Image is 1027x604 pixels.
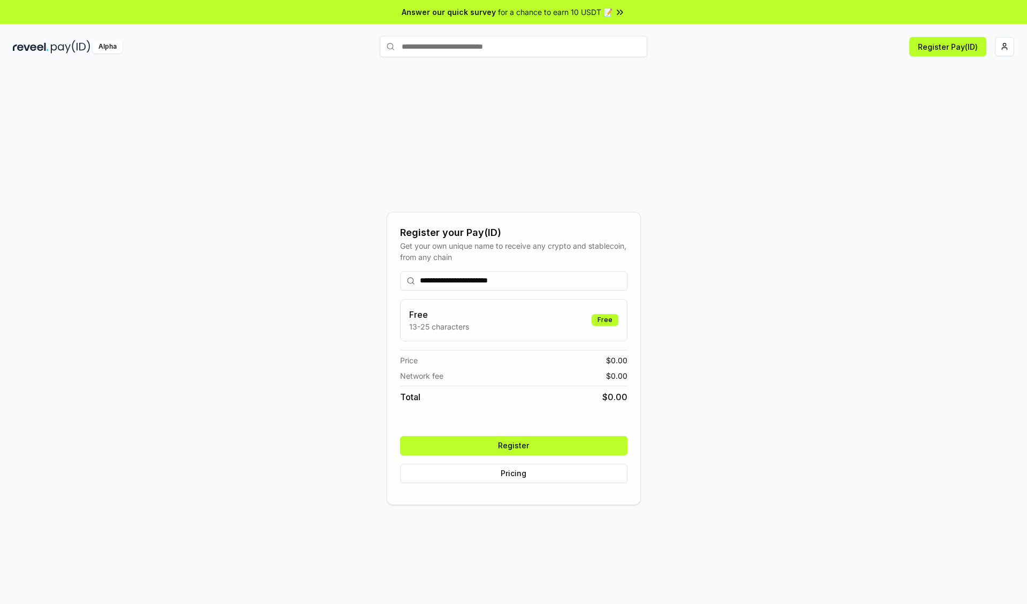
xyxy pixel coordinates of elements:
[602,391,627,403] span: $ 0.00
[400,370,443,381] span: Network fee
[402,6,496,18] span: Answer our quick survey
[400,436,627,455] button: Register
[409,308,469,321] h3: Free
[93,40,122,53] div: Alpha
[909,37,986,56] button: Register Pay(ID)
[606,355,627,366] span: $ 0.00
[400,240,627,263] div: Get your own unique name to receive any crypto and stablecoin, from any chain
[400,225,627,240] div: Register your Pay(ID)
[592,314,618,326] div: Free
[51,40,90,53] img: pay_id
[606,370,627,381] span: $ 0.00
[400,355,418,366] span: Price
[13,40,49,53] img: reveel_dark
[400,391,420,403] span: Total
[400,464,627,483] button: Pricing
[409,321,469,332] p: 13-25 characters
[498,6,612,18] span: for a chance to earn 10 USDT 📝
